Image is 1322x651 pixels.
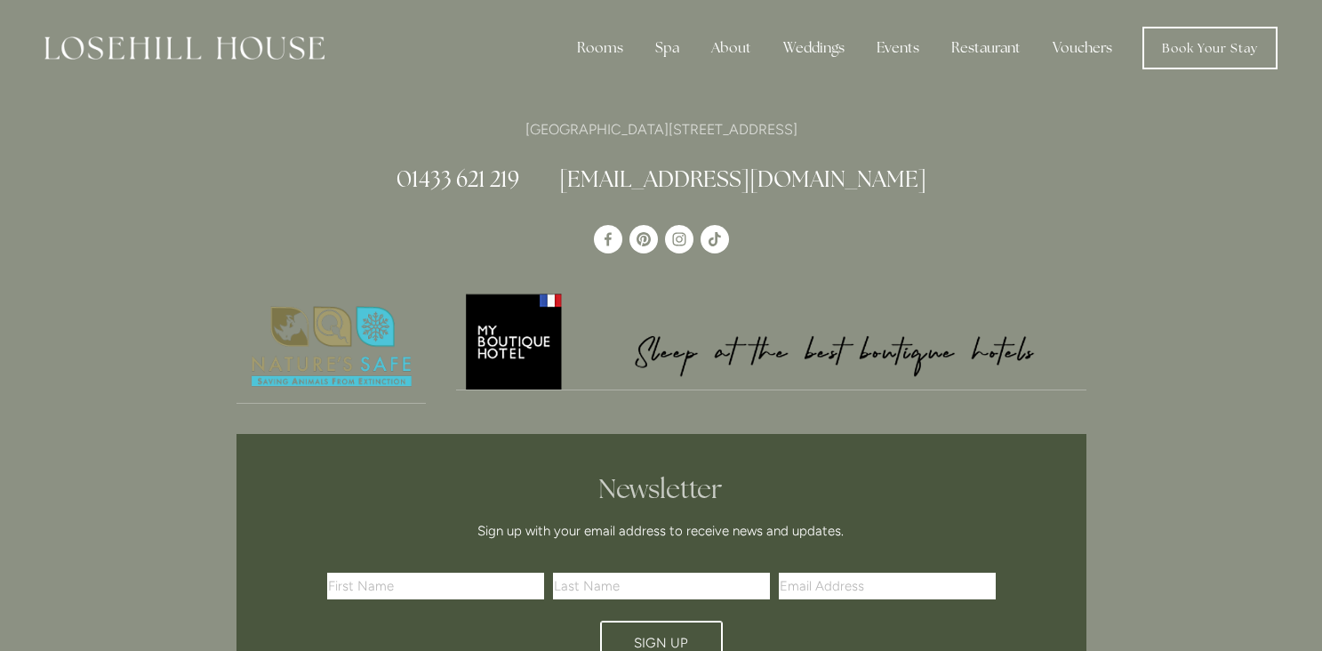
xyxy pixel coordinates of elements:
div: Restaurant [937,30,1035,66]
h2: Newsletter [333,473,989,505]
a: [EMAIL_ADDRESS][DOMAIN_NAME] [559,165,926,193]
div: About [697,30,765,66]
a: 01433 621 219 [397,165,519,193]
input: First Name [327,573,544,599]
p: [GEOGRAPHIC_DATA][STREET_ADDRESS] [236,117,1086,141]
div: Weddings [769,30,859,66]
a: Vouchers [1038,30,1126,66]
input: Last Name [553,573,770,599]
a: Pinterest [629,225,658,253]
a: TikTok [701,225,729,253]
p: Sign up with your email address to receive news and updates. [333,520,989,542]
a: My Boutique Hotel - Logo [456,291,1086,390]
img: Nature's Safe - Logo [236,291,427,403]
input: Email Address [779,573,996,599]
a: Instagram [665,225,693,253]
a: Losehill House Hotel & Spa [594,225,622,253]
a: Book Your Stay [1142,27,1278,69]
div: Events [862,30,933,66]
img: Losehill House [44,36,324,60]
img: My Boutique Hotel - Logo [456,291,1086,390]
div: Spa [641,30,693,66]
span: Sign Up [634,635,688,651]
div: Rooms [563,30,637,66]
